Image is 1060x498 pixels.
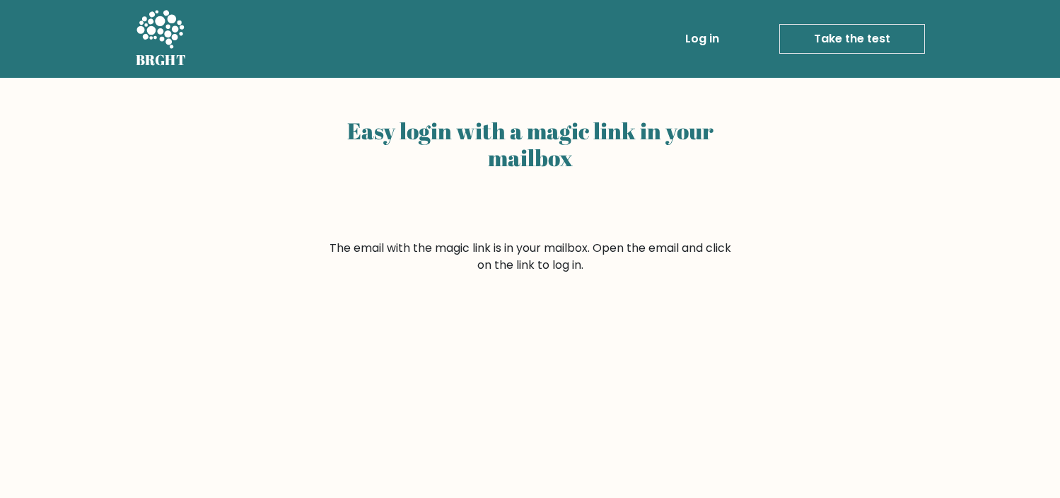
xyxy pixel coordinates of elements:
a: Log in [680,25,725,53]
form: The email with the magic link is in your mailbox. Open the email and click on the link to log in. [327,240,734,274]
h5: BRGHT [136,52,187,69]
h2: Easy login with a magic link in your mailbox [327,117,734,172]
a: BRGHT [136,6,187,72]
a: Take the test [779,24,925,54]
